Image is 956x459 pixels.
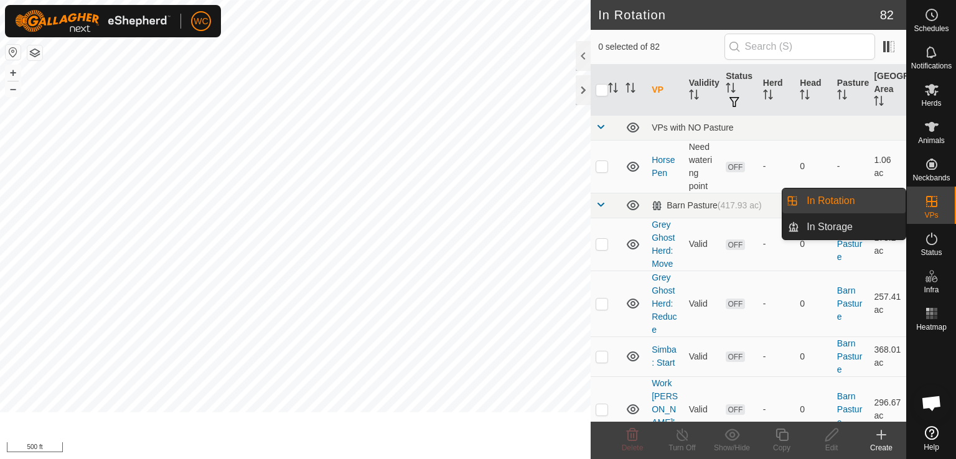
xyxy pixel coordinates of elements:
[837,391,862,427] a: Barn Pasture
[807,220,853,234] span: In Storage
[869,271,906,336] td: 257.41 ac
[800,91,810,101] p-sorticon: Activate to sort
[869,376,906,442] td: 296.67 ac
[726,351,744,362] span: OFF
[837,285,862,322] a: Barn Pasture
[763,91,773,101] p-sorticon: Activate to sort
[726,85,736,95] p-sorticon: Activate to sort
[912,174,950,182] span: Neckbands
[837,338,862,374] a: Barn Pasture
[652,272,677,335] a: Grey Ghost Herd: Reduce
[921,100,941,107] span: Herds
[707,442,757,453] div: Show/Hide
[684,336,721,376] td: Valid
[914,25,949,32] span: Schedules
[832,140,869,193] td: -
[726,404,744,415] span: OFF
[718,200,762,210] span: (417.93 ac)
[652,220,675,269] a: Grey Ghost Herd: Move
[726,299,744,309] span: OFF
[795,336,832,376] td: 0
[194,15,208,28] span: WC
[598,40,724,53] span: 0 selected of 82
[924,211,938,219] span: VPs
[916,323,947,331] span: Heatmap
[27,45,42,60] button: Map Layers
[652,155,675,178] a: Horse Pen
[726,162,744,172] span: OFF
[763,403,790,416] div: -
[757,442,807,453] div: Copy
[837,91,847,101] p-sorticon: Activate to sort
[924,443,939,451] span: Help
[6,65,21,80] button: +
[652,123,901,132] div: VPs with NO Pasture
[598,7,880,22] h2: In Rotation
[918,137,945,144] span: Animals
[913,384,950,422] a: Open chat
[6,81,21,96] button: –
[856,442,906,453] div: Create
[652,345,677,368] a: Simba: Start
[647,65,684,116] th: VP
[608,85,618,95] p-sorticon: Activate to sort
[684,65,721,116] th: Validity
[880,6,894,24] span: 82
[15,10,171,32] img: Gallagher Logo
[6,45,21,60] button: Reset Map
[795,140,832,193] td: 0
[626,85,635,95] p-sorticon: Activate to sort
[795,218,832,271] td: 0
[799,188,906,213] a: In Rotation
[782,215,906,239] li: In Storage
[763,297,790,310] div: -
[911,62,952,70] span: Notifications
[684,271,721,336] td: Valid
[869,65,906,116] th: [GEOGRAPHIC_DATA] Area
[763,350,790,363] div: -
[657,442,707,453] div: Turn Off
[795,376,832,442] td: 0
[763,238,790,251] div: -
[869,218,906,271] td: 173.2 ac
[724,34,875,60] input: Search (S)
[782,188,906,213] li: In Rotation
[246,443,293,454] a: Privacy Policy
[689,91,699,101] p-sorticon: Activate to sort
[832,65,869,116] th: Pasture
[795,271,832,336] td: 0
[721,65,758,116] th: Status
[763,160,790,173] div: -
[684,376,721,442] td: Valid
[874,98,884,108] p-sorticon: Activate to sort
[869,336,906,376] td: 368.01 ac
[307,443,344,454] a: Contact Us
[799,215,906,239] a: In Storage
[684,140,721,193] td: Need watering point
[652,378,678,440] a: Work [PERSON_NAME]'s Herd
[837,226,862,262] a: Barn Pasture
[795,65,832,116] th: Head
[622,443,644,452] span: Delete
[869,140,906,193] td: 1.06 ac
[921,249,942,256] span: Status
[758,65,795,116] th: Herd
[924,286,939,294] span: Infra
[726,239,744,250] span: OFF
[684,218,721,271] td: Valid
[652,200,762,211] div: Barn Pasture
[907,421,956,456] a: Help
[807,193,855,208] span: In Rotation
[807,442,856,453] div: Edit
